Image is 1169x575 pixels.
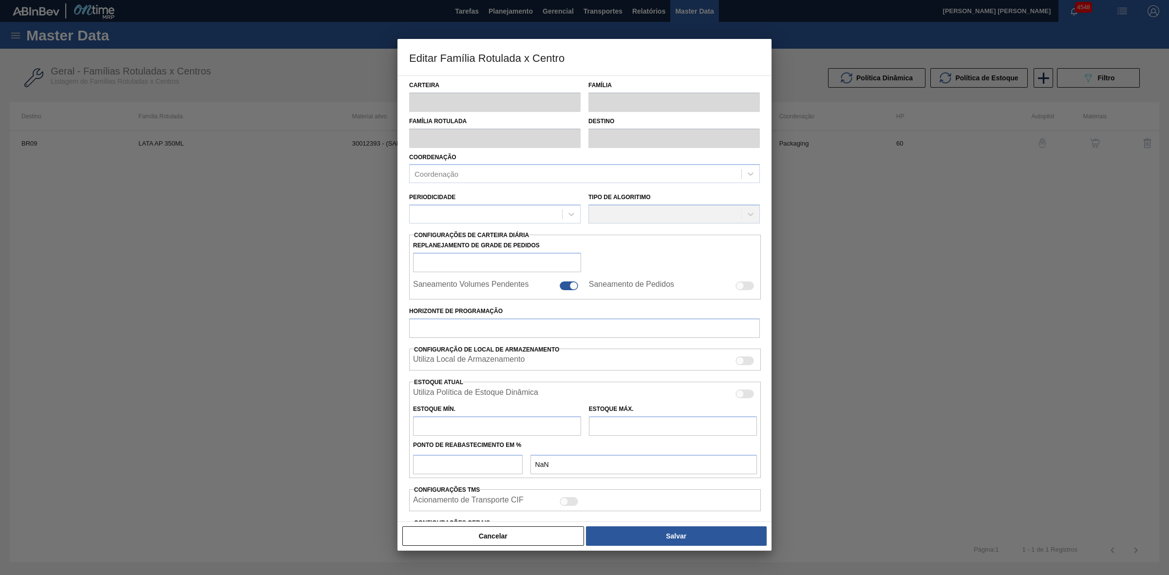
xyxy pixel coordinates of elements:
[413,442,521,448] label: Ponto de Reabastecimento em %
[397,39,772,76] h3: Editar Família Rotulada x Centro
[409,194,455,201] label: Periodicidade
[589,406,634,412] label: Estoque Máx.
[413,239,581,253] label: Replanejamento de Grade de Pedidos
[415,170,458,178] div: Coordenação
[413,388,538,400] label: Quando ativada, o sistema irá usar os estoques usando a Política de Estoque Dinâmica.
[414,232,529,239] span: Configurações de Carteira Diária
[588,114,760,129] label: Destino
[414,519,490,526] span: Configurações Gerais
[586,526,767,546] button: Salvar
[402,526,584,546] button: Cancelar
[409,154,456,161] label: Coordenação
[589,280,674,292] label: Saneamento de Pedidos
[588,78,760,93] label: Família
[413,355,525,367] label: Quando ativada, o sistema irá exibir os estoques de diferentes locais de armazenamento.
[413,496,524,507] label: Acionamento de Transporte CIF
[409,78,581,93] label: Carteira
[414,346,559,353] span: Configuração de Local de Armazenamento
[588,194,651,201] label: Tipo de Algoritimo
[409,114,581,129] label: Família Rotulada
[413,280,529,292] label: Saneamento Volumes Pendentes
[409,304,760,318] label: Horizonte de Programação
[414,379,463,386] label: Estoque Atual
[413,406,455,412] label: Estoque Mín.
[414,486,480,493] label: Configurações TMS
